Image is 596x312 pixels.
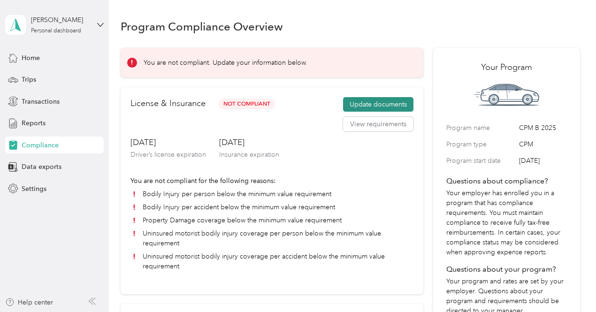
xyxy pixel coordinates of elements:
[130,150,206,160] p: Driver’s license expiration
[121,22,283,31] h1: Program Compliance Overview
[343,117,413,132] button: View requirements
[22,140,59,150] span: Compliance
[446,188,566,257] p: Your employer has enrolled you in a program that has compliance requirements. You must maintain c...
[22,53,40,63] span: Home
[519,123,566,133] span: CPM B 2025
[543,259,596,312] iframe: Everlance-gr Chat Button Frame
[130,202,413,212] li: Bodily Injury per accident below the minimum value requirement
[31,28,81,34] div: Personal dashboard
[446,61,566,74] h2: Your Program
[22,118,46,128] span: Reports
[219,99,275,109] span: Not Compliant
[22,184,46,194] span: Settings
[446,175,566,187] h4: Questions about compliance?
[446,156,516,166] label: Program start date
[144,58,307,68] p: You are not compliant. Update your information below.
[130,251,413,271] li: Uninsured motorist bodily injury coverage per accident below the minimum value requirement
[130,137,206,148] h3: [DATE]
[31,15,90,25] div: [PERSON_NAME]
[219,150,279,160] p: Insurance expiration
[446,123,516,133] label: Program name
[130,189,413,199] li: Bodily Injury per person below the minimum value requirement
[519,156,566,166] span: [DATE]
[22,162,61,172] span: Data exports
[130,215,413,225] li: Property Damage coverage below the minimum value requirement
[219,137,279,148] h3: [DATE]
[130,176,413,186] p: You are not compliant for the following reasons:
[343,97,413,112] button: Update documents
[130,97,206,110] h2: License & Insurance
[130,228,413,248] li: Uninsured motorist bodily injury coverage per person below the minimum value requirement
[446,139,516,149] label: Program type
[519,139,566,149] span: CPM
[446,264,566,275] h4: Questions about your program?
[22,75,36,84] span: Trips
[22,97,60,107] span: Transactions
[5,297,53,307] button: Help center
